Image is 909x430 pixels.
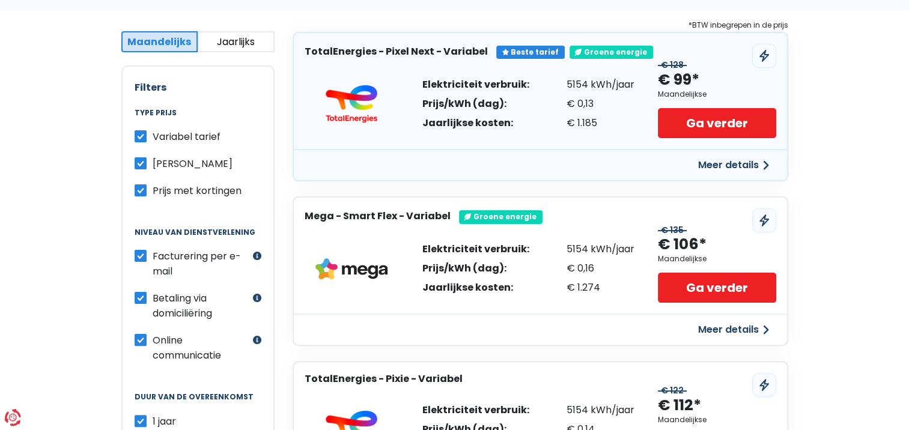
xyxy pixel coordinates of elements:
div: 5154 kWh/jaar [567,405,634,415]
a: Ga verder [658,108,776,138]
span: Prijs met kortingen [153,184,242,198]
div: Beste tarief [496,46,565,59]
div: € 106* [658,235,707,255]
h3: Mega - Smart Flex - Variabel [305,210,451,222]
div: Elektriciteit verbruik: [422,405,529,415]
a: Ga verder [658,273,776,303]
div: Elektriciteit verbruik: [422,80,529,89]
div: € 0,13 [567,99,634,109]
legend: Duur van de overeenkomst [135,393,261,413]
img: Mega [315,258,388,280]
span: Variabel tarief [153,130,220,144]
button: Maandelijks [121,31,198,52]
div: € 99* [658,70,699,90]
h3: TotalEnergies - Pixel Next - Variabel [305,46,488,57]
div: Maandelijkse [658,255,707,263]
div: 5154 kWh/jaar [567,244,634,254]
h2: Filters [135,82,261,93]
button: Meer details [691,319,776,341]
div: € 112* [658,396,701,416]
img: TotalEnergies [315,85,388,123]
div: € 128 [658,60,687,70]
div: Jaarlijkse kosten: [422,283,529,292]
div: Jaarlijkse kosten: [422,118,529,128]
div: Elektriciteit verbruik: [422,244,529,254]
span: 1 jaar [153,414,176,428]
div: Maandelijkse [658,416,707,424]
button: Jaarlijks [198,31,275,52]
div: 5154 kWh/jaar [567,80,634,89]
div: € 135 [658,225,687,235]
div: *BTW inbegrepen in de prijs [293,19,788,32]
div: Groene energie [570,46,653,59]
label: Facturering per e-mail [153,249,250,279]
div: Maandelijkse [658,90,707,98]
div: € 1.185 [567,118,634,128]
div: Prijs/kWh (dag): [422,264,529,273]
span: [PERSON_NAME] [153,157,233,171]
div: Groene energie [459,210,543,223]
label: Online communicatie [153,333,250,363]
legend: Type prijs [135,109,261,129]
div: € 122 [658,386,687,396]
label: Betaling via domiciliëring [153,291,250,321]
legend: Niveau van dienstverlening [135,228,261,249]
div: Prijs/kWh (dag): [422,99,529,109]
button: Meer details [691,154,776,176]
h3: TotalEnergies - Pixie - Variabel [305,373,463,384]
div: € 0,16 [567,264,634,273]
div: € 1.274 [567,283,634,292]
